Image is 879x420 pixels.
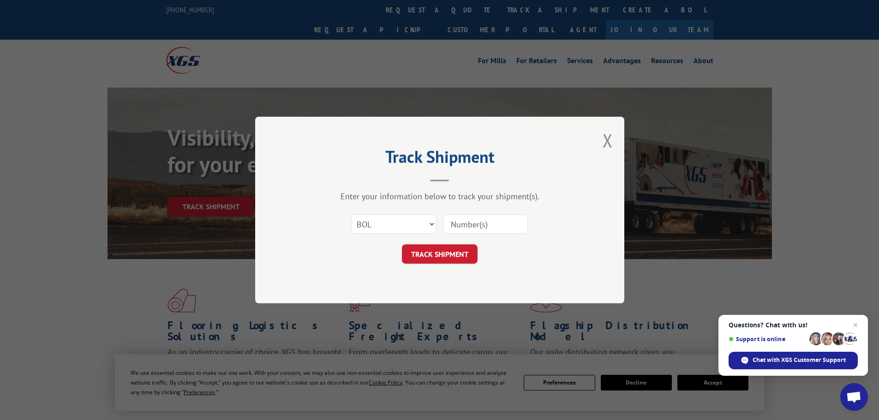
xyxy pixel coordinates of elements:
[729,321,858,329] span: Questions? Chat with us!
[603,128,613,153] button: Close modal
[402,244,478,264] button: TRACK SHIPMENT
[301,150,578,168] h2: Track Shipment
[729,336,806,343] span: Support is online
[850,319,861,331] span: Close chat
[301,191,578,201] div: Enter your information below to track your shipment(s).
[443,214,528,234] input: Number(s)
[840,383,868,411] div: Open chat
[729,352,858,369] div: Chat with XGS Customer Support
[753,356,846,364] span: Chat with XGS Customer Support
